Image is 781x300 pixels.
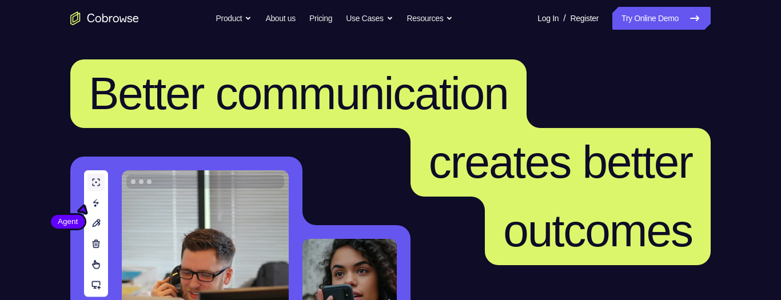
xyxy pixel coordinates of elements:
a: About us [265,7,295,30]
button: Resources [407,7,453,30]
span: outcomes [503,205,692,256]
a: Try Online Demo [612,7,711,30]
a: Register [571,7,599,30]
button: Product [216,7,252,30]
button: Use Cases [346,7,393,30]
a: Log In [537,7,559,30]
a: Pricing [309,7,332,30]
span: creates better [429,137,692,187]
span: / [563,11,565,25]
a: Go to the home page [70,11,139,25]
span: Better communication [89,68,508,119]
